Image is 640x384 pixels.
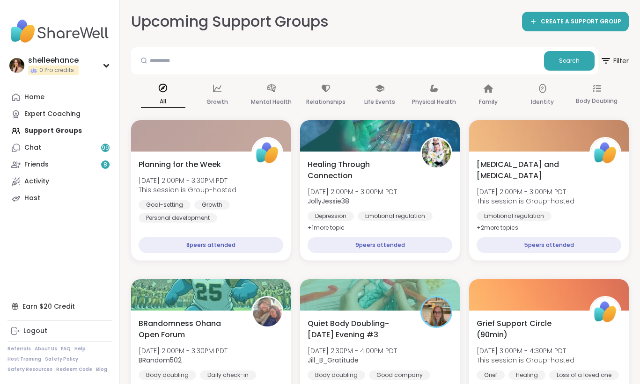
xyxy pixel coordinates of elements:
div: Depression [308,211,354,221]
a: Friends8 [7,156,112,173]
h2: Upcoming Support Groups [131,11,329,32]
a: Chat99 [7,139,112,156]
img: JollyJessie38 [422,138,451,167]
div: Friends [24,160,49,169]
img: ShareWell [591,138,620,167]
b: BRandom502 [139,355,182,365]
span: Healing Through Connection [308,159,410,181]
span: [DATE] 2:00PM - 3:30PM PDT [139,346,228,355]
img: ShareWell [253,138,282,167]
a: Safety Resources [7,366,52,373]
span: This session is Group-hosted [477,196,574,206]
div: Expert Coaching [24,109,81,119]
div: Body doubling [308,370,365,380]
div: Goal-setting [139,200,191,210]
p: Body Doubling [576,95,618,107]
img: Jill_B_Gratitude [422,297,451,326]
p: Family [479,96,498,108]
span: Filter [600,50,629,72]
p: Physical Health [412,96,456,108]
div: Loss of a loved one [549,370,619,380]
span: Grief Support Circle (90min) [477,318,579,341]
div: 9 peers attended [308,237,452,253]
span: [DATE] 2:00PM - 3:00PM PDT [308,187,397,196]
span: 99 [102,144,109,152]
div: shelleehance [28,55,79,65]
button: Search [544,51,595,71]
img: ShareWell Nav Logo [7,15,112,48]
span: [DATE] 2:00PM - 3:30PM PDT [139,176,236,185]
a: Logout [7,323,112,340]
p: Relationships [306,96,346,108]
b: JollyJessie38 [308,196,349,206]
p: Growth [206,96,228,108]
div: 5 peers attended [477,237,621,253]
span: Planning for the Week [139,159,221,170]
a: Redeem Code [56,366,92,373]
div: Body doubling [139,370,196,380]
span: [DATE] 3:00PM - 4:30PM PDT [477,346,574,355]
img: shelleehance [9,58,24,73]
a: Referrals [7,346,31,352]
div: Healing [508,370,545,380]
a: Help [74,346,86,352]
div: Grief [477,370,505,380]
img: ShareWell [591,297,620,326]
p: Life Events [364,96,395,108]
a: About Us [35,346,57,352]
a: Host [7,190,112,207]
span: BRandomness Ohana Open Forum [139,318,241,341]
a: Host Training [7,356,41,362]
div: Good company [369,370,430,380]
button: Filter [600,47,629,74]
a: Blog [96,366,107,373]
p: All [141,96,185,108]
a: Safety Policy [45,356,78,362]
div: Home [24,93,44,102]
p: Mental Health [251,96,292,108]
span: 8 [103,161,107,169]
div: Activity [24,177,49,186]
span: CREATE A SUPPORT GROUP [541,18,621,26]
span: Quiet Body Doubling- [DATE] Evening #3 [308,318,410,341]
div: Logout [23,326,47,336]
span: [DATE] 2:00PM - 3:00PM PDT [477,187,574,196]
div: Daily check-in [200,370,256,380]
a: FAQ [61,346,71,352]
span: This session is Group-hosted [477,355,574,365]
div: Emotional regulation [358,211,433,221]
span: [MEDICAL_DATA] and [MEDICAL_DATA] [477,159,579,181]
p: Identity [531,96,554,108]
b: Jill_B_Gratitude [308,355,359,365]
a: Expert Coaching [7,106,112,123]
span: 0 Pro credits [39,66,74,74]
img: BRandom502 [253,297,282,326]
div: Emotional regulation [477,211,552,221]
div: 8 peers attended [139,237,283,253]
div: Earn $20 Credit [7,298,112,315]
span: Search [559,57,580,65]
a: Activity [7,173,112,190]
div: Growth [194,200,230,210]
div: Chat [24,143,41,152]
a: CREATE A SUPPORT GROUP [522,12,629,31]
a: Home [7,89,112,106]
div: Host [24,194,40,203]
span: [DATE] 2:30PM - 4:00PM PDT [308,346,397,355]
div: Personal development [139,213,217,223]
span: This session is Group-hosted [139,185,236,195]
